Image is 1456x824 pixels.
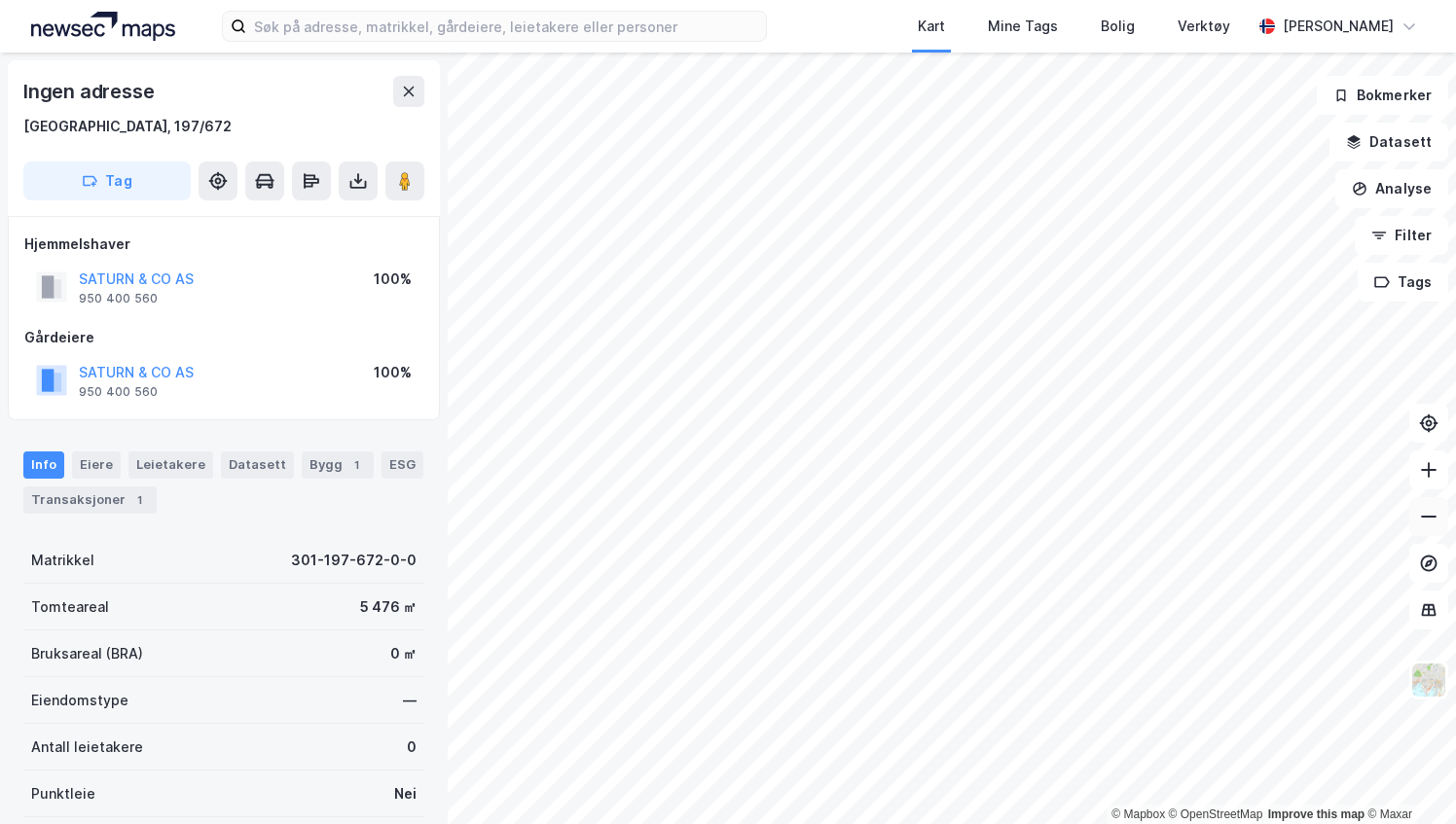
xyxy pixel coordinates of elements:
img: Z [1410,662,1447,699]
div: Kart [918,15,945,38]
div: [GEOGRAPHIC_DATA], 197/672 [23,115,232,138]
div: Eiere [72,451,121,479]
div: Eiendomstype [31,689,128,712]
div: Ingen adresse [23,76,158,107]
div: Verktøy [1178,15,1230,38]
div: Punktleie [31,782,95,806]
div: 100% [374,268,412,291]
div: Mine Tags [988,15,1058,38]
div: — [403,689,417,712]
div: Antall leietakere [31,735,143,759]
div: Transaksjoner [23,486,157,514]
button: Datasett [1329,123,1448,161]
button: Bokmerker [1317,76,1448,115]
iframe: Chat Widget [1359,731,1456,824]
button: Tag [23,161,191,200]
a: Mapbox [1111,807,1165,821]
a: OpenStreetMap [1169,807,1263,821]
a: Improve this map [1268,807,1365,821]
div: [PERSON_NAME] [1283,15,1394,38]
div: 100% [374,361,412,384]
div: 0 [407,735,417,759]
div: Nei [394,782,417,806]
div: Leietakere [128,451,213,479]
div: Gårdeiere [24,326,423,349]
div: 0 ㎡ [390,642,417,665]
div: 5 476 ㎡ [360,595,417,619]
div: Hjemmelshaver [24,233,423,256]
div: 950 400 560 [79,291,158,306]
div: 1 [346,455,366,475]
button: Tags [1358,263,1448,302]
div: 301-197-672-0-0 [291,549,417,572]
div: Bruksareal (BRA) [31,642,143,665]
div: Bygg [302,451,374,479]
div: Bolig [1101,15,1135,38]
div: Tomteareal [31,595,109,619]
button: Analyse [1335,169,1448,208]
div: Info [23,451,64,479]
button: Filter [1355,216,1448,255]
div: 950 400 560 [79,384,158,400]
div: Matrikkel [31,549,94,572]
img: logo.a4113a55bc3d86da70a041830d287a7e.svg [31,12,175,41]
input: Søk på adresse, matrikkel, gårdeiere, leietakere eller personer [246,12,766,41]
div: 1 [129,490,149,510]
div: ESG [382,451,423,479]
div: Datasett [221,451,294,479]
